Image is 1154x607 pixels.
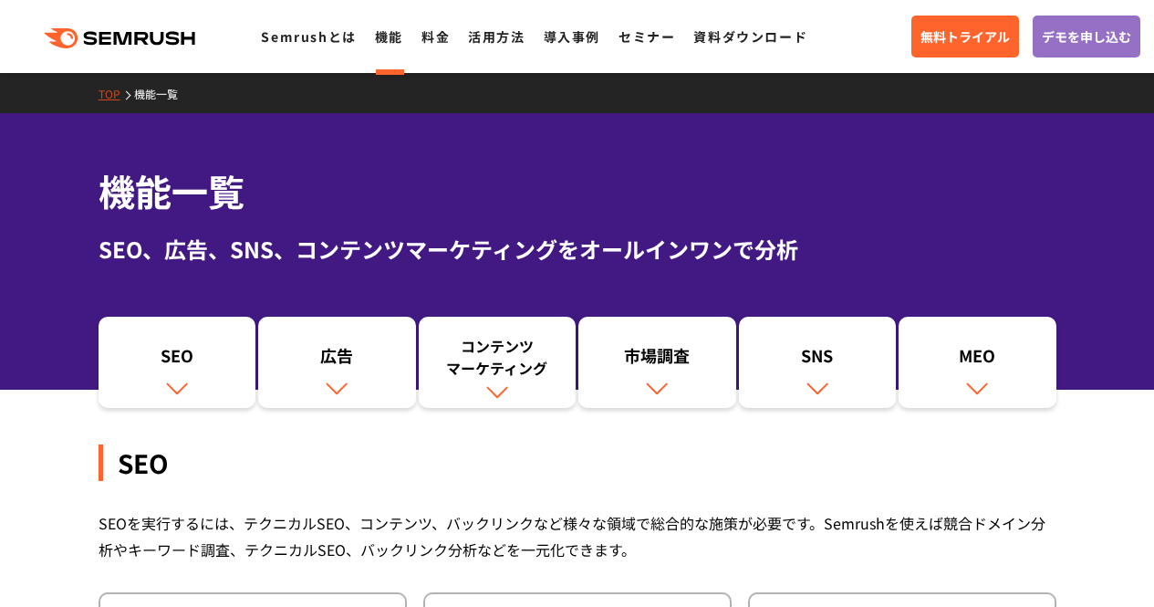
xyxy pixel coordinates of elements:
span: デモを申し込む [1042,26,1131,47]
a: デモを申し込む [1033,16,1140,58]
a: 市場調査 [578,317,736,408]
div: SEO [108,344,247,375]
a: 機能一覧 [134,86,192,101]
div: SEO [99,445,1056,481]
h1: 機能一覧 [99,164,1056,218]
div: SEO、広告、SNS、コンテンツマーケティングをオールインワンで分析 [99,233,1056,266]
div: SEOを実行するには、テクニカルSEO、コンテンツ、バックリンクなど様々な領域で総合的な施策が必要です。Semrushを使えば競合ドメイン分析やキーワード調査、テクニカルSEO、バックリンク分析... [99,510,1056,563]
a: TOP [99,86,134,101]
a: SNS [739,317,897,408]
div: コンテンツ マーケティング [428,335,567,379]
div: SNS [748,344,888,375]
a: 無料トライアル [911,16,1019,58]
a: SEO [99,317,256,408]
a: 導入事例 [544,27,600,46]
a: コンテンツマーケティング [419,317,577,408]
a: セミナー [619,27,675,46]
span: 無料トライアル [920,26,1010,47]
a: MEO [899,317,1056,408]
a: 活用方法 [468,27,525,46]
div: 広告 [267,344,407,375]
a: 資料ダウンロード [693,27,807,46]
a: 料金 [421,27,450,46]
div: MEO [908,344,1047,375]
a: Semrushとは [261,27,356,46]
a: 広告 [258,317,416,408]
div: 市場調査 [587,344,727,375]
a: 機能 [375,27,403,46]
